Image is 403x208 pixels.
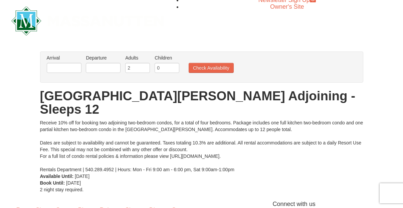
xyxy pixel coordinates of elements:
[47,55,81,61] label: Arrival
[11,6,164,35] img: Massanutten Resort Logo
[40,119,363,173] div: Receive 10% off for booking two adjoining two-bedroom condos, for a total of four bedrooms. Packa...
[155,55,179,61] label: Children
[270,3,304,10] a: Owner's Site
[40,174,74,179] strong: Available Until:
[40,180,65,186] strong: Book Until:
[125,55,150,61] label: Adults
[66,180,81,186] span: [DATE]
[189,63,234,73] button: Check Availability
[75,174,89,179] span: [DATE]
[40,89,363,116] h1: [GEOGRAPHIC_DATA][PERSON_NAME] Adjoining - Sleeps 12
[11,12,164,28] a: Massanutten Resort
[86,55,121,61] label: Departure
[40,187,84,192] span: 2 night stay required.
